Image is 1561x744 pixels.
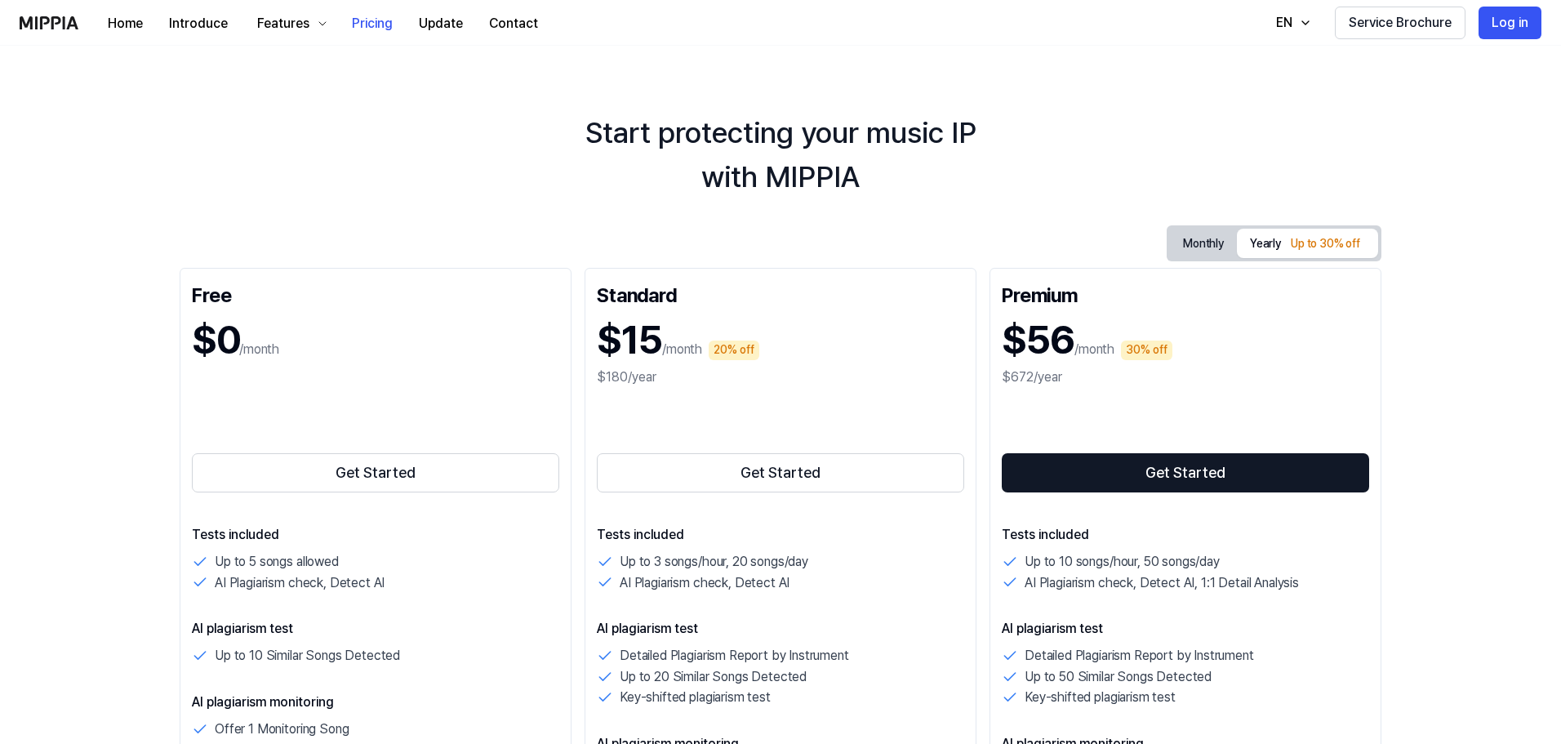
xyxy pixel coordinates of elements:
div: 30% off [1121,341,1172,360]
button: Get Started [597,453,964,492]
a: Update [406,1,476,46]
button: Introduce [156,7,241,40]
div: Features [254,14,313,33]
a: Pricing [339,1,406,46]
div: Free [192,280,559,306]
p: Up to 10 Similar Songs Detected [215,645,400,666]
button: Home [95,7,156,40]
p: Tests included [597,525,964,545]
p: Detailed Plagiarism Report by Instrument [1025,645,1254,666]
p: Tests included [1002,525,1369,545]
p: Up to 3 songs/hour, 20 songs/day [620,551,808,572]
p: AI Plagiarism check, Detect AI [620,572,789,594]
button: Service Brochure [1335,7,1465,39]
p: AI plagiarism test [1002,619,1369,639]
p: AI Plagiarism check, Detect AI, 1:1 Detail Analysis [1025,572,1299,594]
button: Pricing [339,7,406,40]
a: Get Started [192,450,559,496]
button: Update [406,7,476,40]
a: Get Started [1002,450,1369,496]
button: Get Started [192,453,559,492]
p: Up to 50 Similar Songs Detected [1025,666,1212,688]
button: Monthly [1170,231,1237,256]
p: /month [239,340,279,359]
button: Contact [476,7,551,40]
p: Key-shifted plagiarism test [1025,687,1176,708]
button: Get Started [1002,453,1369,492]
a: Get Started [597,450,964,496]
img: logo [20,16,78,29]
p: Key-shifted plagiarism test [620,687,771,708]
p: AI plagiarism monitoring [192,693,559,712]
div: 20% off [709,341,759,360]
button: EN [1260,7,1322,39]
button: Yearly [1237,229,1378,258]
div: $672/year [1002,368,1369,387]
div: Premium [1002,280,1369,306]
div: Up to 30% off [1286,234,1365,254]
div: $180/year [597,368,964,387]
p: AI Plagiarism check, Detect AI [215,572,385,594]
p: Detailed Plagiarism Report by Instrument [620,645,849,666]
h1: $56 [1002,313,1074,368]
div: Standard [597,280,964,306]
p: /month [662,340,702,359]
p: /month [1074,340,1114,359]
div: EN [1273,13,1296,33]
p: Up to 10 songs/hour, 50 songs/day [1025,551,1220,572]
p: Offer 1 Monitoring Song [215,719,349,740]
button: Log in [1479,7,1541,39]
h1: $0 [192,313,239,368]
p: Tests included [192,525,559,545]
h1: $15 [597,313,662,368]
p: Up to 5 songs allowed [215,551,339,572]
p: Up to 20 Similar Songs Detected [620,666,807,688]
button: Features [241,7,339,40]
p: AI plagiarism test [597,619,964,639]
p: AI plagiarism test [192,619,559,639]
